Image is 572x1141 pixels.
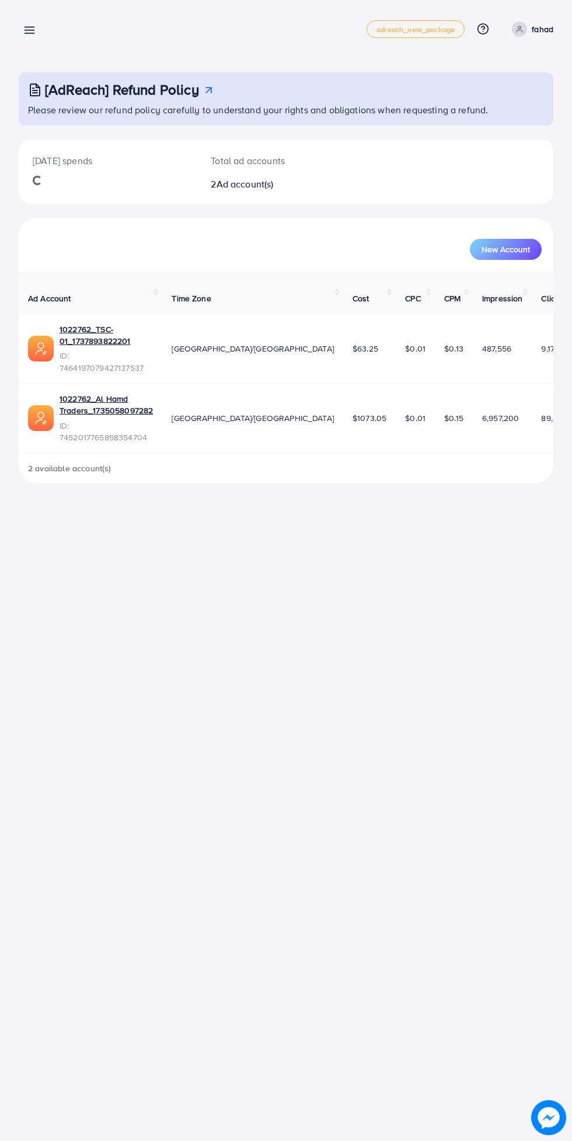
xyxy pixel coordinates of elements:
[353,343,378,354] span: $63.25
[28,103,546,117] p: Please review our refund policy carefully to understand your rights and obligations when requesti...
[470,239,542,260] button: New Account
[217,178,274,190] span: Ad account(s)
[507,22,553,37] a: fahad
[28,336,54,361] img: ic-ads-acc.e4c84228.svg
[60,393,153,417] a: 1022762_Al Hamd Traders_1735058097282
[541,412,567,424] span: 89,268
[60,323,153,347] a: 1022762_TSC-01_1737893822201
[172,343,334,354] span: [GEOGRAPHIC_DATA]/[GEOGRAPHIC_DATA]
[45,81,199,98] h3: [AdReach] Refund Policy
[405,412,425,424] span: $0.01
[60,420,153,444] span: ID: 7452017765898354704
[211,179,316,190] h2: 2
[28,405,54,431] img: ic-ads-acc.e4c84228.svg
[353,412,386,424] span: $1073.05
[482,412,519,424] span: 6,957,200
[405,343,425,354] span: $0.01
[60,350,153,374] span: ID: 7464197079427137537
[353,293,369,304] span: Cost
[33,154,183,168] p: [DATE] spends
[28,462,111,474] span: 2 available account(s)
[444,343,463,354] span: $0.13
[482,245,530,253] span: New Account
[531,1100,566,1135] img: image
[211,154,316,168] p: Total ad accounts
[405,293,420,304] span: CPC
[532,22,553,36] p: fahad
[172,293,211,304] span: Time Zone
[541,293,563,304] span: Clicks
[376,26,455,33] span: adreach_new_package
[172,412,334,424] span: [GEOGRAPHIC_DATA]/[GEOGRAPHIC_DATA]
[28,293,71,304] span: Ad Account
[482,343,511,354] span: 487,556
[444,293,461,304] span: CPM
[541,343,559,354] span: 9,177
[367,20,465,38] a: adreach_new_package
[444,412,463,424] span: $0.15
[482,293,523,304] span: Impression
